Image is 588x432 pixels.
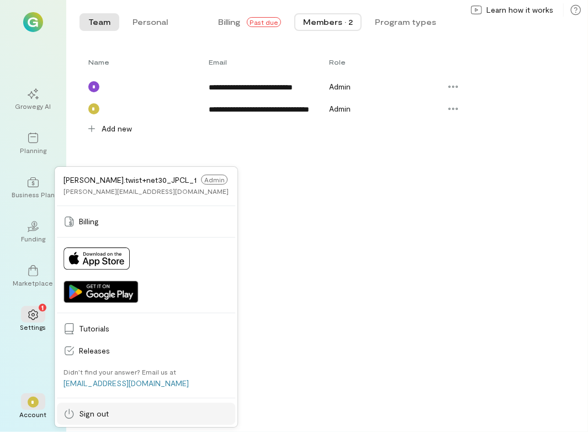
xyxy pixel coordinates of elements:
[13,256,53,296] a: Marketplace
[102,123,132,134] span: Add new
[13,278,54,287] div: Marketplace
[88,57,109,66] span: Name
[209,13,290,31] button: BillingPast due
[20,410,47,419] div: Account
[57,403,235,425] a: Sign out
[329,82,351,91] span: Admin
[13,168,53,208] a: Business Plan
[63,378,189,388] a: [EMAIL_ADDRESS][DOMAIN_NAME]
[201,175,227,185] span: Admin
[12,190,55,199] div: Business Plan
[79,408,229,419] span: Sign out
[366,13,445,31] button: Program types
[79,323,229,334] span: Tutorials
[57,210,235,233] a: Billing
[13,388,53,428] div: *Account
[486,4,553,15] span: Learn how it works
[218,17,240,28] span: Billing
[13,212,53,252] a: Funding
[329,104,351,113] span: Admin
[20,146,46,155] div: Planning
[247,17,281,27] span: Past due
[63,175,197,185] span: [PERSON_NAME].twist+net30_JPCL_1
[21,234,45,243] div: Funding
[63,281,138,303] img: Get it on Google Play
[63,187,229,196] div: [PERSON_NAME][EMAIL_ADDRESS][DOMAIN_NAME]
[13,301,53,340] a: Settings
[209,57,227,66] span: Email
[63,247,130,270] img: Download on App Store
[79,216,229,227] span: Billing
[80,13,119,31] button: Team
[79,345,229,356] span: Releases
[41,302,44,312] span: 1
[329,58,346,66] span: Role
[63,367,176,376] div: Didn’t find your answer? Email us at
[124,13,177,31] button: Personal
[13,80,53,119] a: Growegy AI
[303,17,353,28] div: Members · 2
[88,57,209,66] div: Toggle SortBy
[57,318,235,340] a: Tutorials
[20,323,46,331] div: Settings
[294,13,362,31] button: Members · 2
[209,57,329,66] div: Toggle SortBy
[15,102,51,110] div: Growegy AI
[13,124,53,164] a: Planning
[57,340,235,362] a: Releases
